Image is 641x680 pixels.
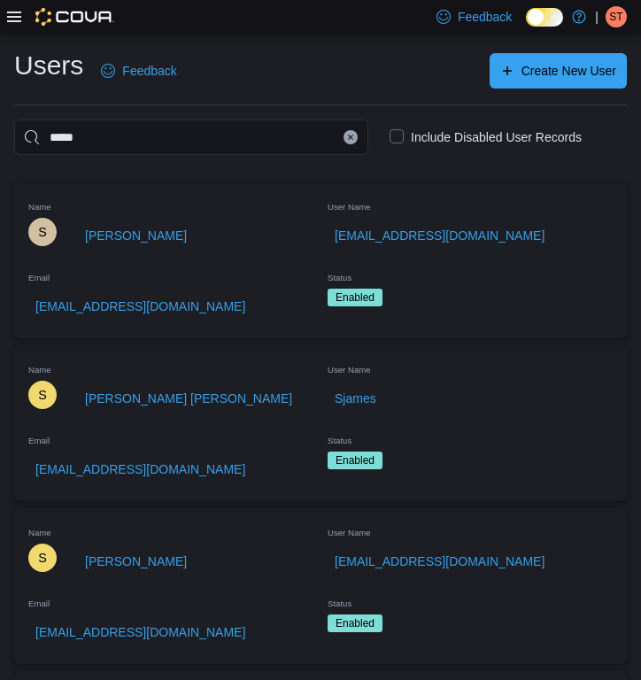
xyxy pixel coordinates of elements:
[336,615,375,631] span: Enabled
[38,381,47,409] span: S
[94,53,183,89] a: Feedback
[28,614,252,650] button: [EMAIL_ADDRESS][DOMAIN_NAME]
[320,260,620,289] div: Status
[28,544,57,572] div: Sarah
[28,289,252,324] button: [EMAIL_ADDRESS][DOMAIN_NAME]
[320,586,620,614] div: Status
[390,127,582,148] label: Include Disabled User Records
[28,218,57,246] div: Sarah
[320,189,620,218] div: User Name
[78,544,194,579] button: [PERSON_NAME]
[21,352,320,381] div: Name
[21,586,320,614] div: Email
[85,227,187,244] span: [PERSON_NAME]
[35,297,245,315] span: [EMAIL_ADDRESS][DOMAIN_NAME]
[336,290,375,305] span: Enabled
[328,381,383,416] button: Sjames
[38,218,47,246] span: S
[328,289,382,306] span: Enabled
[595,6,599,27] p: |
[28,381,57,409] div: Sarah
[28,452,252,487] button: [EMAIL_ADDRESS][DOMAIN_NAME]
[38,544,47,572] span: S
[21,423,320,452] div: Email
[458,8,512,26] span: Feedback
[21,515,320,544] div: Name
[335,227,544,244] span: [EMAIL_ADDRESS][DOMAIN_NAME]
[490,53,627,89] button: Create New User
[85,552,187,570] span: [PERSON_NAME]
[21,260,320,289] div: Email
[320,423,620,452] div: Status
[78,381,299,416] button: [PERSON_NAME] [PERSON_NAME]
[35,623,245,641] span: [EMAIL_ADDRESS][DOMAIN_NAME]
[328,614,382,632] span: Enabled
[21,189,320,218] div: Name
[328,452,382,469] span: Enabled
[344,130,358,144] button: Clear input
[335,390,376,407] span: Sjames
[320,352,620,381] div: User Name
[35,8,114,26] img: Cova
[336,452,375,468] span: Enabled
[122,62,176,80] span: Feedback
[328,544,552,579] button: [EMAIL_ADDRESS][DOMAIN_NAME]
[328,218,552,253] button: [EMAIL_ADDRESS][DOMAIN_NAME]
[78,218,194,253] button: [PERSON_NAME]
[526,8,563,27] input: Dark Mode
[85,390,292,407] span: [PERSON_NAME] [PERSON_NAME]
[35,460,245,478] span: [EMAIL_ADDRESS][DOMAIN_NAME]
[606,6,627,27] div: Sarah Timmins Craig
[14,48,83,83] h1: Users
[609,6,622,27] span: ST
[521,62,616,80] span: Create New User
[335,552,544,570] span: [EMAIL_ADDRESS][DOMAIN_NAME]
[320,515,620,544] div: User Name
